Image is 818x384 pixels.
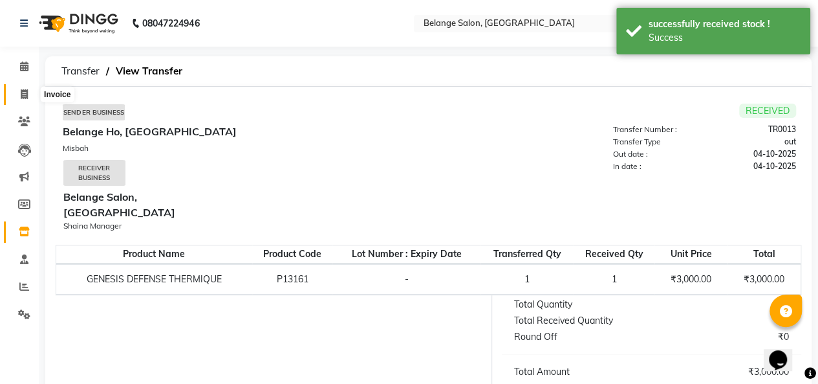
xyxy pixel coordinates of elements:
div: Misbah [63,142,428,154]
th: Received Qty [574,245,654,264]
div: Transfer Number : [605,124,705,135]
b: Belange Salon, [GEOGRAPHIC_DATA] [63,190,175,219]
div: Shaina Manager [63,220,427,232]
td: ₹3,000.00 [654,264,727,295]
span: View Transfer [109,60,189,83]
div: Receiver Business [63,160,125,186]
div: 1 [652,298,799,311]
th: Product Name [56,245,252,264]
th: Unit Price [654,245,727,264]
div: 04-10-2025 [704,161,804,172]
td: 1 [480,264,574,295]
b: Belange Ho, [GEOGRAPHIC_DATA] [63,125,237,138]
span: RECEIVED [739,104,796,118]
div: successfully received stock ! [649,17,801,31]
td: - [332,264,480,295]
div: Total Quantity [504,298,651,311]
div: Sender Business [63,104,125,120]
td: P13161 [252,264,333,295]
div: 04-10-2025 [704,148,804,160]
th: Product Code [252,245,333,264]
td: ₹3,000.00 [727,264,801,295]
div: Invoice [41,87,74,102]
div: ₹3,000.00 [652,365,799,379]
div: out [704,136,804,148]
div: ₹0 [652,330,799,344]
img: logo [33,5,122,41]
th: Lot Number : Expiry Date [332,245,480,264]
div: Total Received Quantity [504,314,651,328]
div: Transfer Type [605,136,705,148]
div: TR0013 [704,124,804,135]
iframe: chat widget [764,332,805,371]
span: Transfer [55,60,106,83]
div: Total Amount [504,365,651,379]
th: Total [727,245,801,264]
th: Transferred Qty [480,245,574,264]
div: Success [649,31,801,45]
td: 1 [574,264,654,295]
td: GENESIS DEFENSE THERMIQUE [56,264,252,295]
b: 08047224946 [142,5,199,41]
div: 1 [652,314,799,328]
div: Out date : [605,148,705,160]
div: In date : [605,161,705,172]
div: Round Off [504,330,651,344]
